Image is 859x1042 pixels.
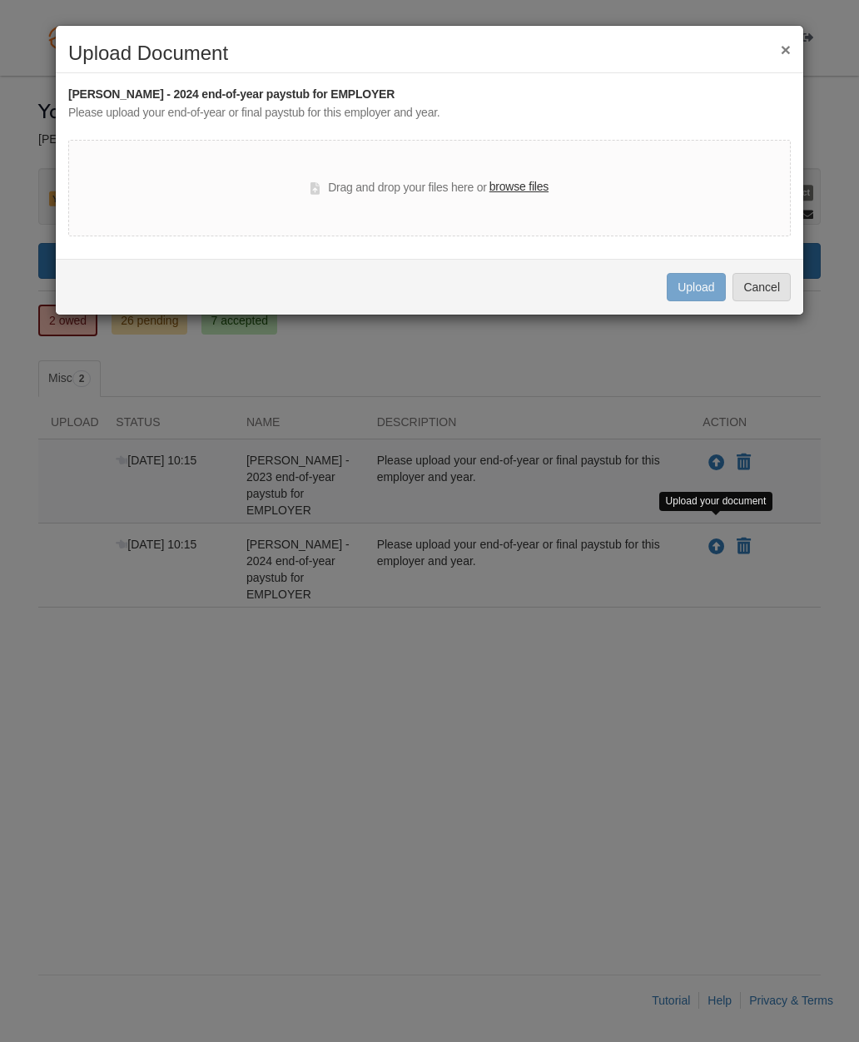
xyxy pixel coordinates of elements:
h2: Upload Document [68,42,791,64]
button: Cancel [732,273,791,301]
button: × [781,41,791,58]
div: Upload your document [659,492,773,511]
div: Please upload your end-of-year or final paystub for this employer and year. [68,104,791,122]
button: Upload [667,273,725,301]
label: browse files [489,178,549,196]
div: Drag and drop your files here or [310,178,549,198]
div: [PERSON_NAME] - 2024 end-of-year paystub for EMPLOYER [68,86,791,104]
